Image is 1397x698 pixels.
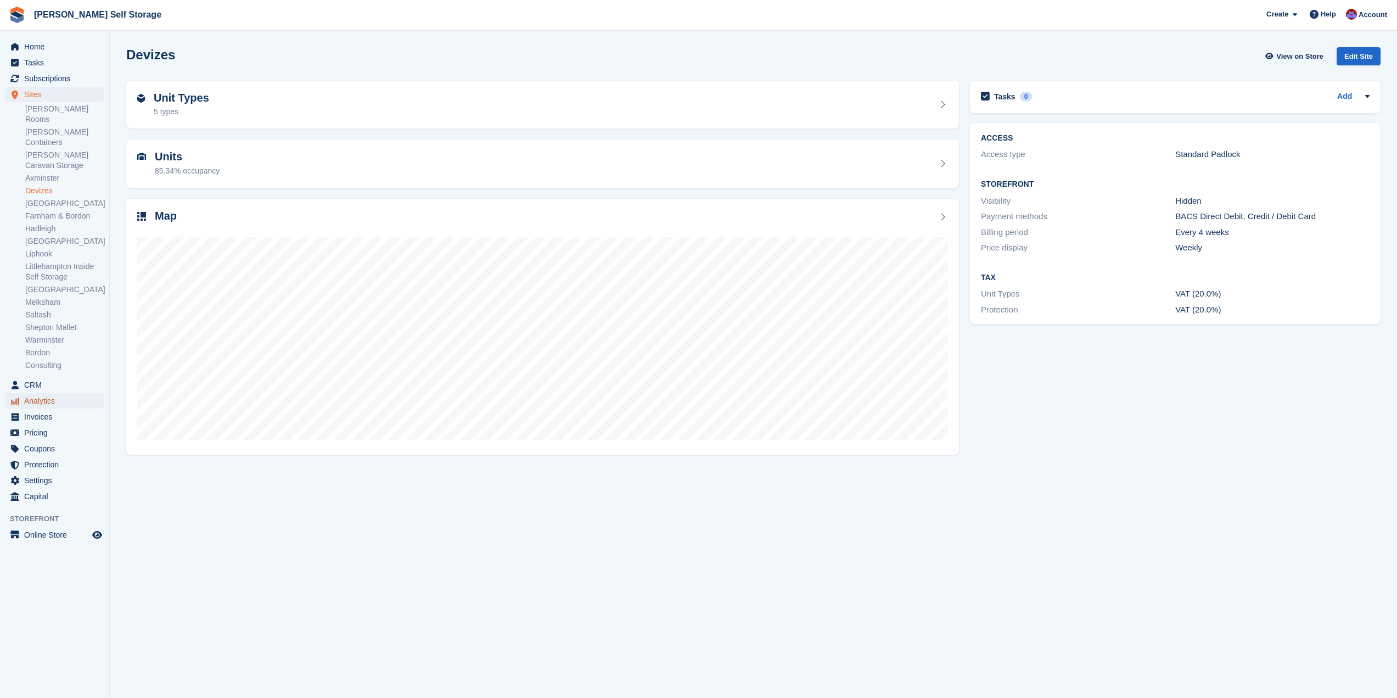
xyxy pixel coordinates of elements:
a: menu [5,377,104,393]
span: Create [1266,9,1288,20]
h2: Unit Types [154,92,209,104]
a: Shepton Mallet [25,322,104,333]
span: Invoices [24,409,90,425]
a: Preview store [91,528,104,541]
img: unit-icn-7be61d7bf1b0ce9d3e12c5938cc71ed9869f7b940bace4675aadf7bd6d80202e.svg [137,153,146,160]
div: VAT (20.0%) [1175,304,1370,316]
div: Unit Types [981,288,1175,300]
a: [PERSON_NAME] Self Storage [30,5,166,24]
a: [PERSON_NAME] Rooms [25,104,104,125]
span: View on Store [1276,51,1323,62]
div: VAT (20.0%) [1175,288,1370,300]
a: Edit Site [1337,47,1381,70]
a: menu [5,71,104,86]
a: [PERSON_NAME] Caravan Storage [25,150,104,171]
img: stora-icon-8386f47178a22dfd0bd8f6a31ec36ba5ce8667c1dd55bd0f319d3a0aa187defe.svg [9,7,25,23]
a: menu [5,409,104,425]
div: Standard Padlock [1175,148,1370,161]
span: Sites [24,87,90,102]
h2: Map [155,210,177,222]
a: Farnham & Bordon [25,211,104,221]
a: menu [5,55,104,70]
span: Help [1321,9,1336,20]
span: Capital [24,489,90,504]
div: Billing period [981,226,1175,239]
span: Settings [24,473,90,488]
span: Storefront [10,513,109,524]
span: Protection [24,457,90,472]
a: Consulting [25,360,104,371]
div: Edit Site [1337,47,1381,65]
span: Subscriptions [24,71,90,86]
a: Bordon [25,348,104,358]
a: Axminster [25,173,104,183]
a: Add [1337,91,1352,103]
div: BACS Direct Debit, Credit / Debit Card [1175,210,1370,223]
span: CRM [24,377,90,393]
a: [PERSON_NAME] Containers [25,127,104,148]
h2: Tax [981,273,1370,282]
a: menu [5,393,104,409]
a: Warminster [25,335,104,345]
a: menu [5,473,104,488]
h2: Tasks [994,92,1016,102]
a: Hadleigh [25,224,104,234]
a: menu [5,87,104,102]
div: 5 types [154,106,209,118]
a: menu [5,527,104,543]
img: map-icn-33ee37083ee616e46c38cad1a60f524a97daa1e2b2c8c0bc3eb3415660979fc1.svg [137,212,146,221]
span: Tasks [24,55,90,70]
div: Every 4 weeks [1175,226,1370,239]
a: [GEOGRAPHIC_DATA] [25,284,104,295]
a: Littlehampton Inside Self Storage [25,261,104,282]
h2: Devizes [126,47,175,62]
div: Price display [981,242,1175,254]
div: Visibility [981,195,1175,208]
h2: Storefront [981,180,1370,189]
a: Map [126,199,959,455]
a: menu [5,425,104,440]
a: View on Store [1264,47,1328,65]
a: Devizes [25,186,104,196]
a: Units 85.34% occupancy [126,139,959,188]
a: Liphook [25,249,104,259]
div: Weekly [1175,242,1370,254]
div: Protection [981,304,1175,316]
a: [GEOGRAPHIC_DATA] [25,236,104,247]
h2: Units [155,150,220,163]
div: 85.34% occupancy [155,165,220,177]
a: menu [5,441,104,456]
a: Saltash [25,310,104,320]
h2: ACCESS [981,134,1370,143]
div: Hidden [1175,195,1370,208]
a: Unit Types 5 types [126,81,959,129]
img: unit-type-icn-2b2737a686de81e16bb02015468b77c625bbabd49415b5ef34ead5e3b44a266d.svg [137,94,145,103]
a: menu [5,457,104,472]
a: menu [5,489,104,504]
span: Pricing [24,425,90,440]
img: Tim Brant-Coles [1346,9,1357,20]
span: Account [1359,9,1387,20]
span: Online Store [24,527,90,543]
span: Coupons [24,441,90,456]
a: Melksham [25,297,104,308]
span: Analytics [24,393,90,409]
div: Payment methods [981,210,1175,223]
a: menu [5,39,104,54]
div: Access type [981,148,1175,161]
a: [GEOGRAPHIC_DATA] [25,198,104,209]
span: Home [24,39,90,54]
div: 0 [1020,92,1033,102]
